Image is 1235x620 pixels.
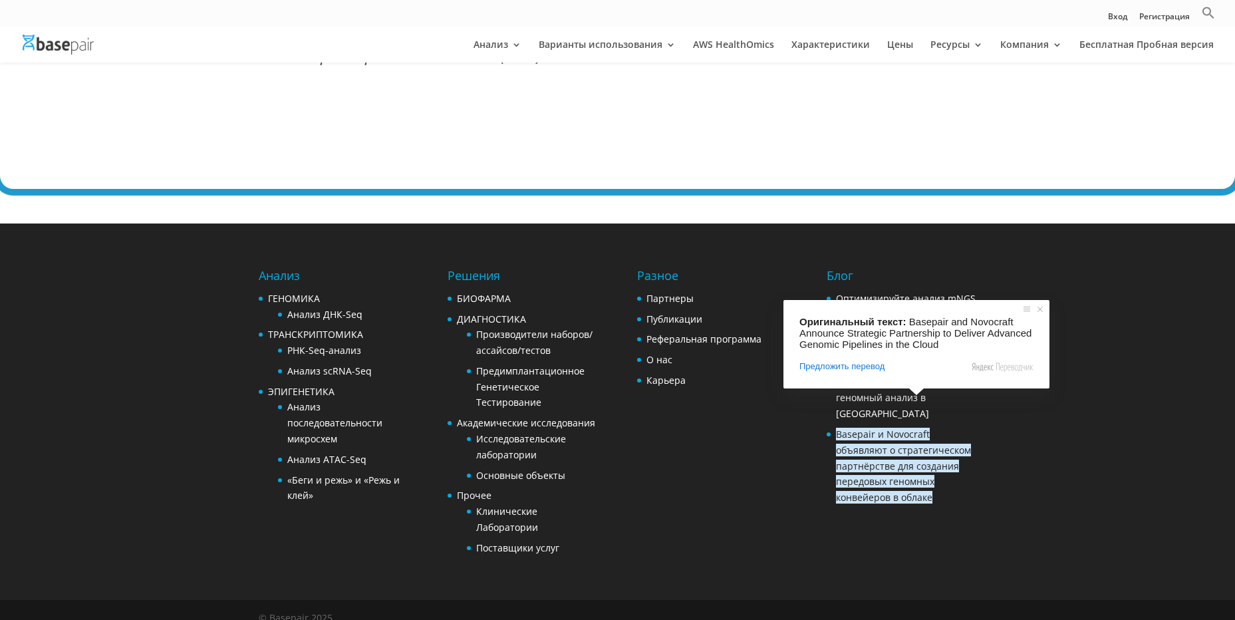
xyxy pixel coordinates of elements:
[476,365,585,409] a: Предимплантационное Генетическое Тестирование
[23,35,94,54] img: Базовая пара
[1202,6,1215,27] a: Ссылка на Значок Поиска
[448,267,500,283] ya-tr-span: Решения
[457,416,595,429] a: Академические исследования
[836,428,971,504] a: Basepair и Novocraft объявляют о стратегическом партнёрстве для создания передовых геномных конве...
[1079,38,1214,51] ya-tr-span: Бесплатная Пробная версия
[287,365,372,377] a: Анализ scRNA-Seq
[637,267,678,283] ya-tr-span: Разное
[799,316,906,327] span: Оригинальный текст:
[476,505,538,534] a: Клинические Лаборатории
[1168,553,1219,604] iframe: Контроллер Чата Drift Widget
[1000,40,1062,63] a: Компания
[287,308,362,321] a: Анализ ДНК-Seq
[539,40,676,63] a: Варианты использования
[930,38,970,51] ya-tr-span: Ресурсы
[259,267,300,283] ya-tr-span: Анализ
[646,353,672,366] a: О нас
[268,385,335,398] a: ЭПИГЕНЕТИКА
[1108,11,1127,22] ya-tr-span: Вход
[474,38,508,51] ya-tr-span: Анализ
[799,361,885,373] span: Предложить перевод
[287,344,361,357] a: РНК-Seq-анализ
[457,313,526,325] a: ДИАГНОСТИКА
[646,333,761,345] a: Реферальная программа
[1000,38,1049,51] ya-tr-span: Компания
[791,40,870,63] a: Характеристики
[476,328,593,357] a: Производители наборов/ассайсов/тестов
[474,40,521,63] a: Анализ
[646,292,694,305] a: Партнеры
[287,453,366,466] a: Анализ ATAC-Seq
[268,328,363,341] a: ТРАНСКРИПТОМИКА
[539,38,662,51] ya-tr-span: Варианты использования
[693,40,774,63] a: AWS HealthOmics
[1108,13,1127,27] a: Вход
[1202,6,1215,19] svg: Search
[259,43,541,67] a: Блог партнёрской сети AWS (APN)
[930,40,983,63] a: Ресурсы
[836,292,976,337] a: Оптимизируйте анализ mNGS с помощью Micronbrane Medical и Basepair на AWS
[791,38,870,51] ya-tr-span: Характеристики
[887,38,913,51] ya-tr-span: Цены
[287,474,400,502] a: «Беги и режь» и «Режь и клей»
[476,542,559,554] a: Поставщики услуг
[476,432,566,461] a: Исследовательские лаборатории
[693,38,774,51] ya-tr-span: AWS HealthOmics
[287,400,382,445] a: Анализ последовательности микросхем
[646,374,686,387] a: Карьера
[1139,13,1190,27] a: Регистрация
[1139,11,1190,22] ya-tr-span: Регистрация
[268,292,320,305] a: ГЕНОМИКА
[887,40,913,63] a: Цены
[827,267,853,283] ya-tr-span: Блог
[476,469,565,482] a: Основные объекты
[799,316,1035,350] span: Basepair and Novocraft Announce Strategic Partnership to Deliver Advanced Genomic Pipelines in th...
[457,292,511,305] a: БИОФАРМА
[646,313,702,325] a: Публикации
[457,489,491,502] a: Прочее
[1079,40,1214,63] a: Бесплатная Пробная версия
